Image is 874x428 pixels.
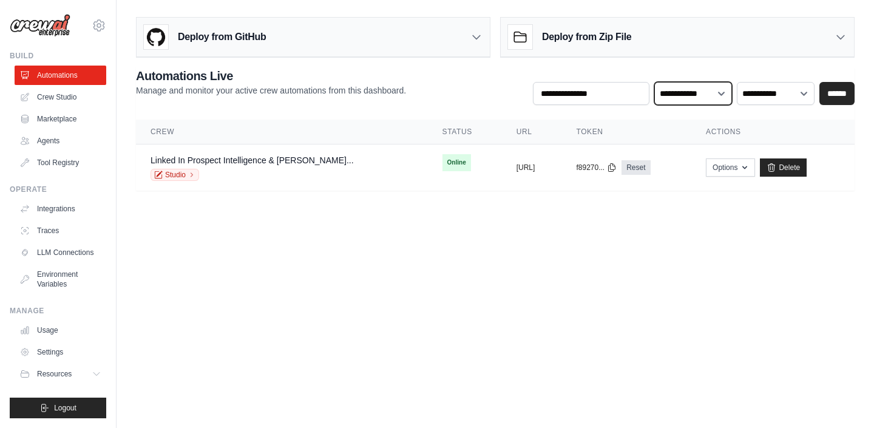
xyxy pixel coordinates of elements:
button: f89270... [576,163,617,172]
img: Logo [10,14,70,37]
p: Manage and monitor your active crew automations from this dashboard. [136,84,406,97]
h3: Deploy from Zip File [542,30,631,44]
a: Reset [622,160,650,175]
th: Actions [691,120,855,144]
a: Crew Studio [15,87,106,107]
a: Settings [15,342,106,362]
div: Manage [10,306,106,316]
a: Marketplace [15,109,106,129]
button: Logout [10,398,106,418]
button: Resources [15,364,106,384]
iframe: Chat Widget [813,370,874,428]
a: LLM Connections [15,243,106,262]
a: Delete [760,158,807,177]
div: Build [10,51,106,61]
a: Traces [15,221,106,240]
div: Operate [10,185,106,194]
h3: Deploy from GitHub [178,30,266,44]
a: Tool Registry [15,153,106,172]
span: Online [442,154,471,171]
button: Options [706,158,755,177]
a: Environment Variables [15,265,106,294]
a: Usage [15,321,106,340]
a: Studio [151,169,199,181]
img: GitHub Logo [144,25,168,49]
span: Logout [54,403,76,413]
th: Token [561,120,691,144]
span: Resources [37,369,72,379]
th: URL [502,120,562,144]
a: Automations [15,66,106,85]
a: Integrations [15,199,106,219]
h2: Automations Live [136,67,406,84]
th: Status [428,120,502,144]
a: Agents [15,131,106,151]
th: Crew [136,120,428,144]
a: Linked In Prospect Intelligence & [PERSON_NAME]... [151,155,354,165]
